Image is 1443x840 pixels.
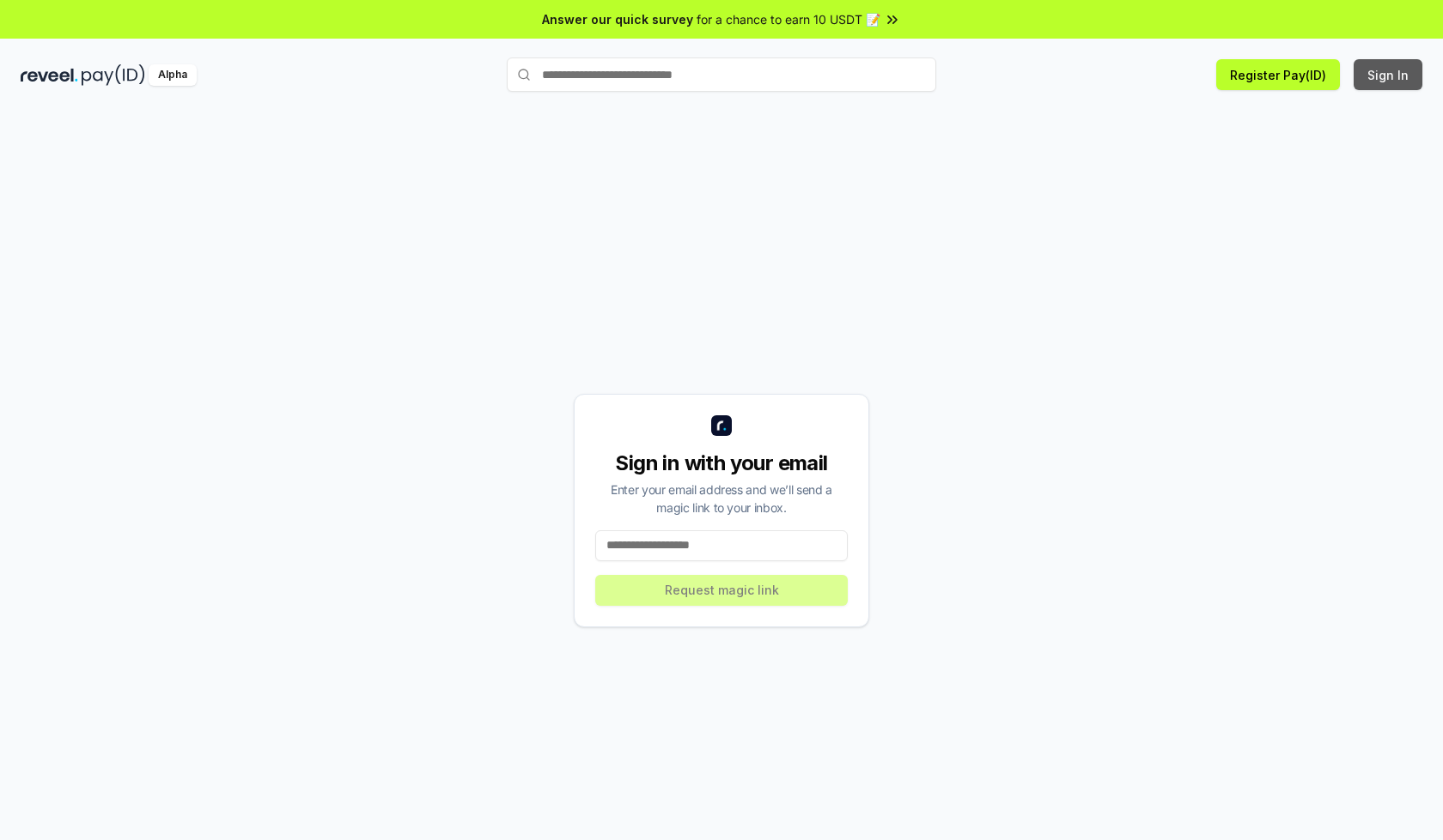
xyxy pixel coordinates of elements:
img: reveel_dark [21,64,78,86]
span: Answer our quick survey [542,10,693,28]
span: for a chance to earn 10 USDT 📝 [697,10,880,28]
button: Register Pay(ID) [1216,59,1340,90]
img: pay_id [82,64,145,86]
img: logo_small [711,415,732,436]
button: Sign In [1354,59,1422,90]
div: Alpha [149,64,197,86]
div: Sign in with your email [595,450,848,477]
div: Enter your email address and we’ll send a magic link to your inbox. [595,480,848,517]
